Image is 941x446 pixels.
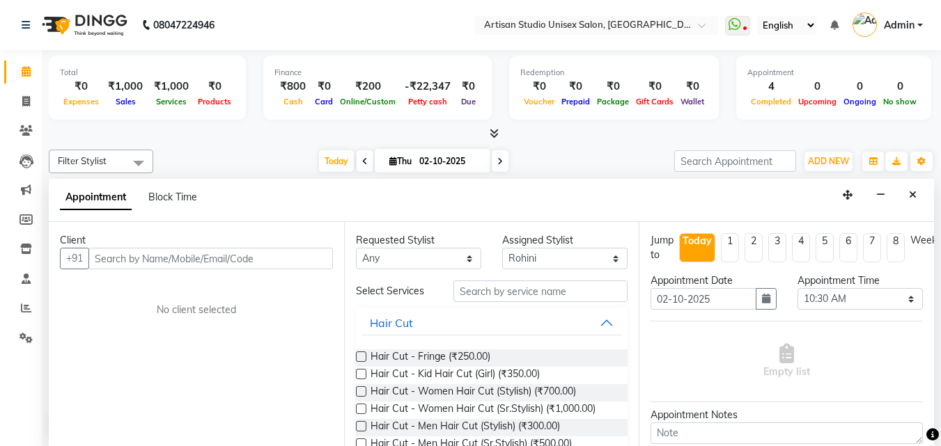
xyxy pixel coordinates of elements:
[370,314,413,331] div: Hair Cut
[651,408,923,422] div: Appointment Notes
[60,97,102,106] span: Expenses
[683,234,712,248] div: Today
[148,79,194,95] div: ₹1,000
[405,97,451,106] span: Petty cash
[632,97,677,106] span: Gift Cards
[194,79,235,95] div: ₹0
[194,97,235,106] span: Products
[456,79,481,95] div: ₹0
[651,233,674,262] div: Jump to
[884,18,915,33] span: Admin
[60,233,333,248] div: Client
[386,156,415,166] span: Thu
[903,184,923,206] button: Close
[880,97,920,106] span: No show
[336,97,399,106] span: Online/Custom
[816,233,834,262] li: 5
[520,79,558,95] div: ₹0
[60,185,132,210] span: Appointment
[853,13,877,37] img: Admin
[102,79,148,95] div: ₹1,000
[593,97,632,106] span: Package
[804,152,853,171] button: ADD NEW
[677,79,708,95] div: ₹0
[768,233,786,262] li: 3
[371,367,540,384] span: Hair Cut - Kid Hair Cut (Girl) (₹350.00)
[651,288,756,310] input: yyyy-mm-dd
[336,79,399,95] div: ₹200
[399,79,456,95] div: -₹22,347
[274,67,481,79] div: Finance
[674,150,796,172] input: Search Appointment
[502,233,628,248] div: Assigned Stylist
[880,79,920,95] div: 0
[153,97,190,106] span: Services
[453,280,628,302] input: Search by service name
[808,156,849,166] span: ADD NEW
[792,233,810,262] li: 4
[632,79,677,95] div: ₹0
[863,233,881,262] li: 7
[840,79,880,95] div: 0
[371,384,576,401] span: Hair Cut - Women Hair Cut (Stylish) (₹700.00)
[58,155,107,166] span: Filter Stylist
[747,79,795,95] div: 4
[677,97,708,106] span: Wallet
[651,273,776,288] div: Appointment Date
[795,97,840,106] span: Upcoming
[415,151,485,172] input: 2025-10-02
[60,79,102,95] div: ₹0
[593,79,632,95] div: ₹0
[747,97,795,106] span: Completed
[88,248,333,269] input: Search by Name/Mobile/Email/Code
[558,97,593,106] span: Prepaid
[60,248,89,269] button: +91
[361,310,623,335] button: Hair Cut
[458,97,479,106] span: Due
[520,97,558,106] span: Voucher
[840,97,880,106] span: Ongoing
[798,273,923,288] div: Appointment Time
[558,79,593,95] div: ₹0
[148,191,197,203] span: Block Time
[721,233,739,262] li: 1
[319,150,354,172] span: Today
[887,233,905,262] li: 8
[112,97,139,106] span: Sales
[280,97,306,106] span: Cash
[795,79,840,95] div: 0
[371,349,490,367] span: Hair Cut - Fringe (₹250.00)
[839,233,857,262] li: 6
[93,303,300,317] div: No client selected
[371,419,560,436] span: Hair Cut - Men Hair Cut (Stylish) (₹300.00)
[274,79,311,95] div: ₹800
[311,79,336,95] div: ₹0
[371,401,596,419] span: Hair Cut - Women Hair Cut (Sr.Stylish) (₹1,000.00)
[763,344,810,379] span: Empty list
[345,284,443,298] div: Select Services
[747,67,920,79] div: Appointment
[745,233,763,262] li: 2
[520,67,708,79] div: Redemption
[356,233,481,248] div: Requested Stylist
[311,97,336,106] span: Card
[153,6,215,45] b: 08047224946
[36,6,131,45] img: logo
[60,67,235,79] div: Total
